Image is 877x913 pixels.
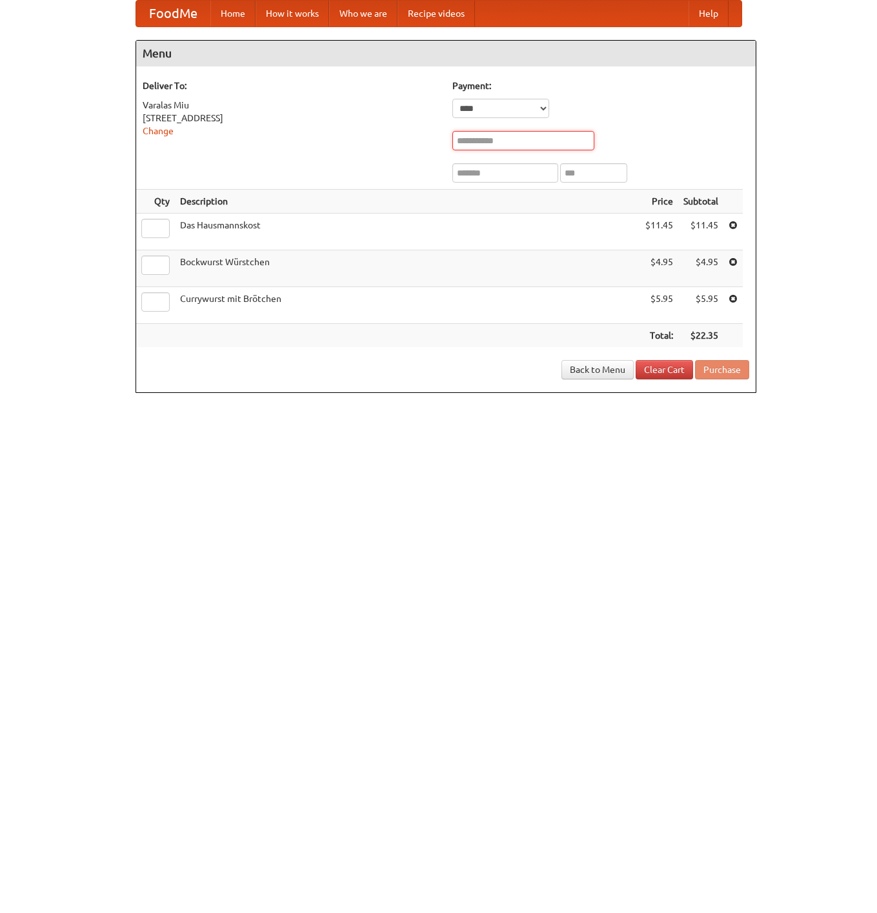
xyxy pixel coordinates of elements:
[398,1,475,26] a: Recipe videos
[143,126,174,136] a: Change
[143,112,439,125] div: [STREET_ADDRESS]
[329,1,398,26] a: Who we are
[210,1,256,26] a: Home
[175,287,640,324] td: Currywurst mit Brötchen
[640,287,678,324] td: $5.95
[175,190,640,214] th: Description
[636,360,693,379] a: Clear Cart
[452,79,749,92] h5: Payment:
[640,190,678,214] th: Price
[678,214,723,250] td: $11.45
[640,250,678,287] td: $4.95
[256,1,329,26] a: How it works
[695,360,749,379] button: Purchase
[640,324,678,348] th: Total:
[678,250,723,287] td: $4.95
[175,250,640,287] td: Bockwurst Würstchen
[136,190,175,214] th: Qty
[640,214,678,250] td: $11.45
[678,324,723,348] th: $22.35
[678,287,723,324] td: $5.95
[136,1,210,26] a: FoodMe
[136,41,756,66] h4: Menu
[678,190,723,214] th: Subtotal
[143,79,439,92] h5: Deliver To:
[689,1,729,26] a: Help
[561,360,634,379] a: Back to Menu
[143,99,439,112] div: Varalas Miu
[175,214,640,250] td: Das Hausmannskost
